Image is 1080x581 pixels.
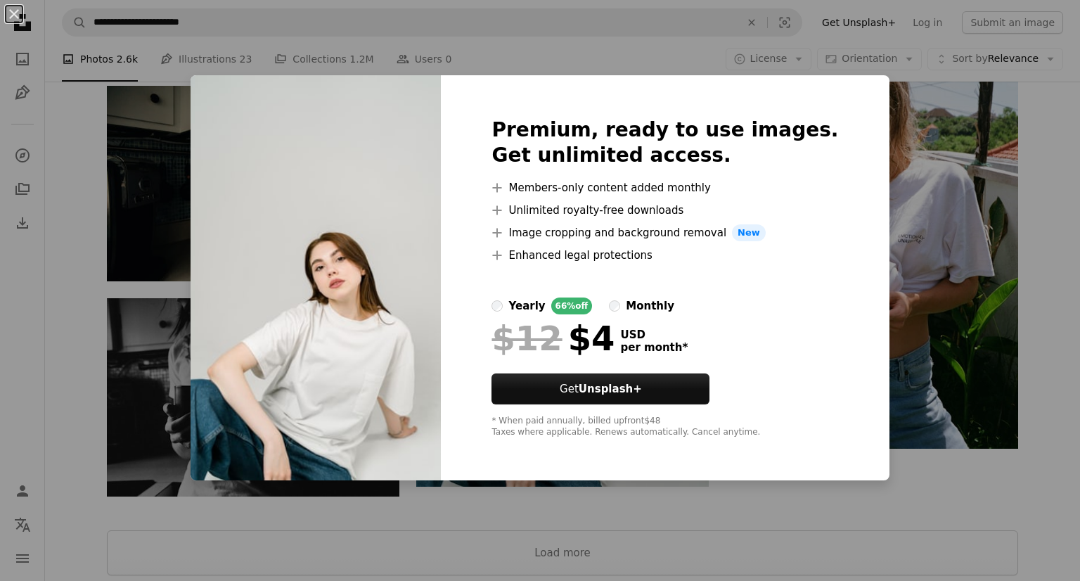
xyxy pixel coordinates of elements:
button: GetUnsplash+ [491,373,709,404]
span: per month * [620,341,688,354]
strong: Unsplash+ [579,383,642,395]
div: $4 [491,320,615,357]
input: yearly66%off [491,300,503,312]
li: Enhanced legal protections [491,247,838,264]
span: USD [620,328,688,341]
li: Image cropping and background removal [491,224,838,241]
h2: Premium, ready to use images. Get unlimited access. [491,117,838,168]
div: monthly [626,298,674,314]
span: New [732,224,766,241]
span: $12 [491,320,562,357]
li: Unlimited royalty-free downloads [491,202,838,219]
li: Members-only content added monthly [491,179,838,196]
div: 66% off [551,298,593,314]
input: monthly [609,300,620,312]
div: yearly [508,298,545,314]
div: * When paid annually, billed upfront $48 Taxes where applicable. Renews automatically. Cancel any... [491,416,838,438]
img: premium_photo-1690406382707-16d9cc7a83d5 [191,75,441,480]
